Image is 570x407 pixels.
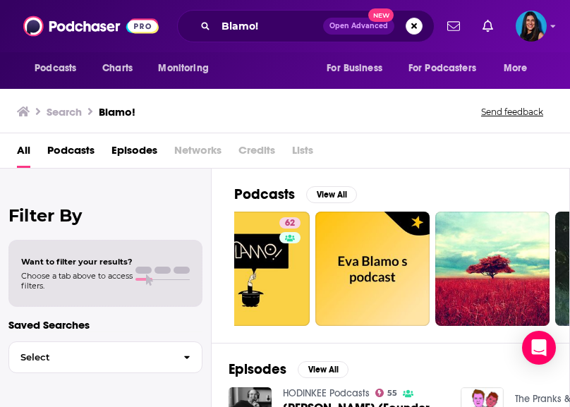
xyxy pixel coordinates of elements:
a: PodcastsView All [234,186,357,203]
span: 55 [387,390,397,396]
a: Podcasts [47,139,95,168]
button: Show profile menu [516,11,547,42]
div: Open Intercom Messenger [522,331,556,365]
button: Select [8,341,202,373]
span: Logged in as kateyquinn [516,11,547,42]
a: Charts [93,55,141,82]
span: More [504,59,528,78]
span: Want to filter your results? [21,257,133,267]
a: All [17,139,30,168]
a: Show notifications dropdown [442,14,466,38]
a: Show notifications dropdown [477,14,499,38]
span: Credits [238,139,275,168]
span: Networks [174,139,222,168]
img: User Profile [516,11,547,42]
button: Open AdvancedNew [323,18,394,35]
span: Lists [292,139,313,168]
span: Charts [102,59,133,78]
a: HODINKEE Podcasts [283,387,370,399]
span: Monitoring [158,59,208,78]
h3: Search [47,105,82,119]
button: View All [298,361,348,378]
span: 62 [285,217,295,231]
span: For Business [327,59,382,78]
span: Select [9,353,172,362]
span: New [368,8,394,22]
a: EpisodesView All [229,360,348,378]
img: Podchaser - Follow, Share and Rate Podcasts [23,13,159,40]
a: 55 [375,389,398,397]
button: View All [306,186,357,203]
span: Podcasts [35,59,76,78]
p: Saved Searches [8,318,202,332]
span: For Podcasters [408,59,476,78]
input: Search podcasts, credits, & more... [216,15,323,37]
button: open menu [148,55,226,82]
h2: Filter By [8,205,202,226]
span: Choose a tab above to access filters. [21,271,133,291]
button: Send feedback [477,106,547,118]
button: open menu [317,55,400,82]
a: 62 [195,212,310,326]
button: open menu [25,55,95,82]
h2: Podcasts [234,186,295,203]
div: Search podcasts, credits, & more... [177,10,435,42]
a: Episodes [111,139,157,168]
button: open menu [399,55,497,82]
button: open menu [494,55,545,82]
span: Open Advanced [329,23,388,30]
h2: Episodes [229,360,286,378]
h3: Blamo! [99,105,135,119]
a: 62 [279,217,301,229]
